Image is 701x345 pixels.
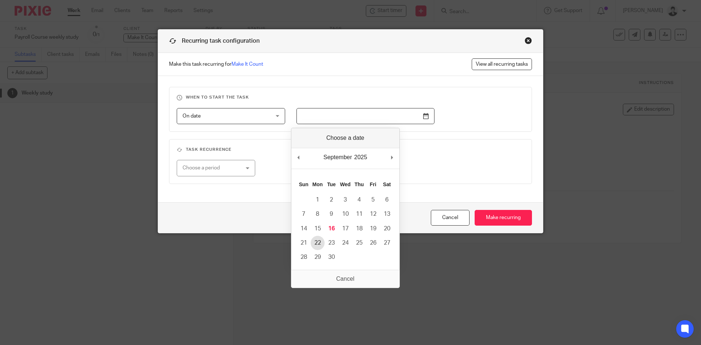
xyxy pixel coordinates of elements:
button: 23 [325,236,338,250]
div: Choose a period [183,160,240,176]
button: 27 [380,236,394,250]
button: 9 [325,207,338,221]
button: 2 [325,193,338,207]
a: View all recurring tasks [472,58,532,70]
input: Use the arrow keys to pick a date [296,108,434,124]
button: 7 [297,207,311,221]
div: 2025 [353,152,368,163]
button: Cancel [431,210,470,226]
div: September [322,152,353,163]
button: 30 [325,250,338,264]
button: 28 [297,250,311,264]
button: Previous Month [295,152,302,163]
button: 10 [338,207,352,221]
button: 18 [352,222,366,236]
h3: When to start the task [177,95,524,100]
button: 21 [297,236,311,250]
button: 12 [366,207,380,221]
button: 24 [338,236,352,250]
button: 29 [311,250,325,264]
button: 14 [297,222,311,236]
button: 3 [338,193,352,207]
h1: Recurring task configuration [169,37,260,45]
button: 8 [311,207,325,221]
abbr: Friday [370,181,376,187]
abbr: Thursday [355,181,364,187]
button: 20 [380,222,394,236]
h3: Task recurrence [177,147,524,153]
button: 16 [325,222,338,236]
button: 5 [366,193,380,207]
div: Close this dialog window [525,37,532,44]
button: 1 [311,193,325,207]
button: 22 [311,236,325,250]
abbr: Saturday [383,181,391,187]
button: 13 [380,207,394,221]
input: Make recurring [475,210,532,226]
button: 26 [366,236,380,250]
button: 4 [352,193,366,207]
button: 6 [380,193,394,207]
button: 15 [311,222,325,236]
abbr: Wednesday [340,181,350,187]
button: 25 [352,236,366,250]
button: 19 [366,222,380,236]
button: 11 [352,207,366,221]
abbr: Monday [312,181,322,187]
abbr: Tuesday [327,181,336,187]
a: Make It Count [231,62,263,67]
button: Next Month [388,152,396,163]
abbr: Sunday [299,181,309,187]
span: On date [183,114,201,119]
button: 17 [338,222,352,236]
span: Make this task recurring for [169,61,263,68]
